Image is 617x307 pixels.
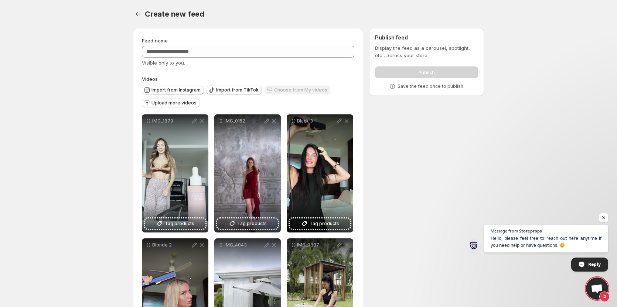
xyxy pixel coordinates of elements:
[519,229,542,233] span: Storeprops
[290,218,350,229] button: Tag products
[151,87,201,93] span: Import from Instagram
[491,229,518,233] span: Message from
[142,114,208,232] div: IMG_1879Tag products
[217,218,278,229] button: Tag products
[398,83,464,89] p: Save the feed once to publish.
[586,277,608,300] a: Open chat
[225,242,263,248] p: IMG_4043
[145,10,204,18] span: Create new feed
[152,242,191,248] p: Blonde 2
[287,114,353,232] div: Black 3Tag products
[142,38,168,44] span: Feed name
[214,114,281,232] div: IMG_0152Tag products
[142,99,200,107] button: Upload more videos
[165,220,194,227] span: Tag products
[375,44,478,59] p: Display the feed as a carousel, spotlight, etc., across your store.
[216,87,259,93] span: Import from TikTok
[142,76,158,82] span: Videos
[225,118,263,124] p: IMG_0152
[599,292,610,302] span: 2
[142,86,204,94] button: Import from Instagram
[491,235,601,249] span: Hello, please feel free to reach out here anytime if you need help or have questions. 😊
[297,118,335,124] p: Black 3
[237,220,267,227] span: Tag products
[145,218,205,229] button: Tag products
[588,258,601,271] span: Reply
[310,220,339,227] span: Tag products
[375,34,478,41] h2: Publish feed
[207,86,262,94] button: Import from TikTok
[133,9,143,19] button: Settings
[151,100,197,106] span: Upload more videos
[142,60,185,66] span: Visible only to you.
[297,242,335,248] p: IMG_9837
[152,118,191,124] p: IMG_1879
